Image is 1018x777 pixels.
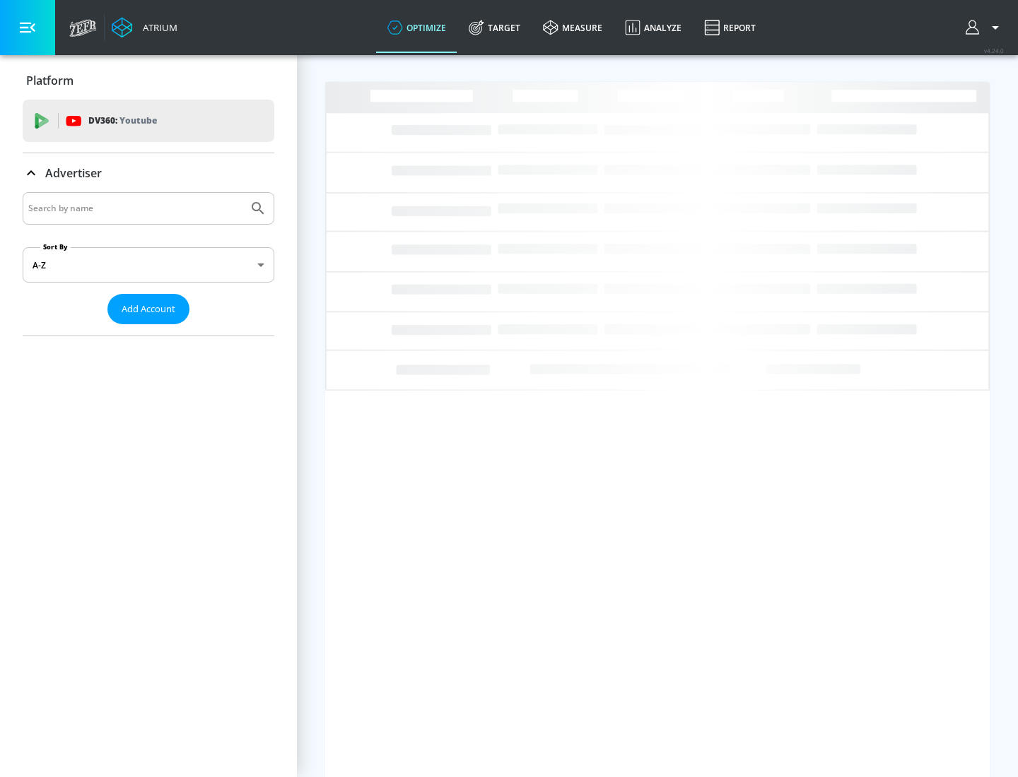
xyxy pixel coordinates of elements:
[376,2,457,53] a: optimize
[26,73,74,88] p: Platform
[119,113,157,128] p: Youtube
[28,199,242,218] input: Search by name
[88,113,157,129] p: DV360:
[23,100,274,142] div: DV360: Youtube
[23,153,274,193] div: Advertiser
[107,294,189,324] button: Add Account
[23,247,274,283] div: A-Z
[614,2,693,53] a: Analyze
[693,2,767,53] a: Report
[112,17,177,38] a: Atrium
[457,2,532,53] a: Target
[122,301,175,317] span: Add Account
[137,21,177,34] div: Atrium
[23,192,274,336] div: Advertiser
[532,2,614,53] a: measure
[40,242,71,251] label: Sort By
[23,324,274,336] nav: list of Advertiser
[23,61,274,100] div: Platform
[984,47,1004,54] span: v 4.24.0
[45,165,102,181] p: Advertiser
